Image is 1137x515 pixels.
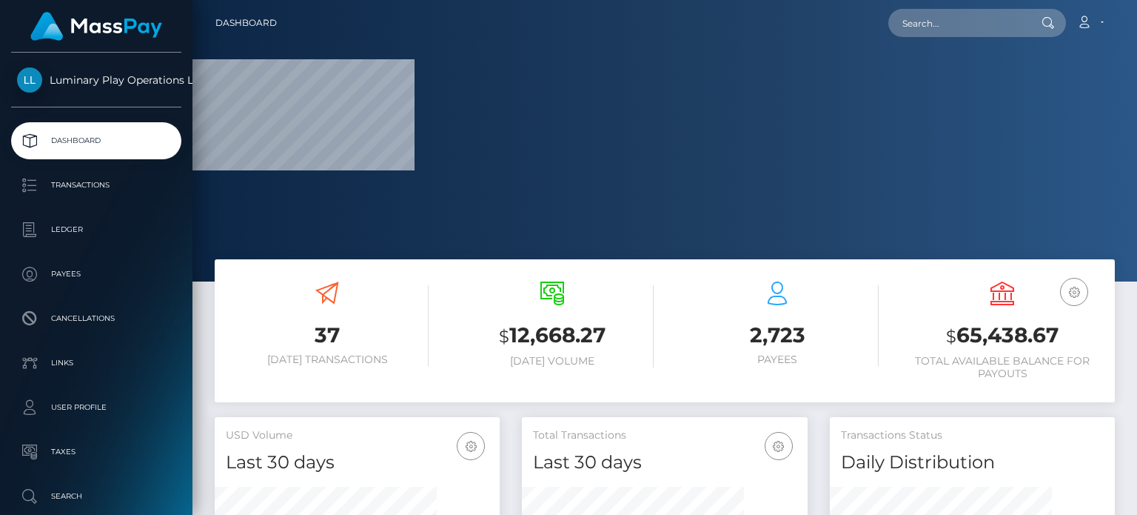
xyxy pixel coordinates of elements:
p: Links [17,352,175,374]
span: Luminary Play Operations Limited [11,73,181,87]
a: Search [11,478,181,515]
a: Dashboard [215,7,277,39]
img: Luminary Play Operations Limited [17,67,42,93]
h6: Total Available Balance for Payouts [901,355,1104,380]
h4: Daily Distribution [841,450,1104,476]
h4: Last 30 days [533,450,796,476]
h5: Transactions Status [841,428,1104,443]
p: Ledger [17,219,175,241]
a: Payees [11,256,181,293]
h6: [DATE] Transactions [226,353,429,366]
a: User Profile [11,389,181,426]
h3: 12,668.27 [451,321,654,351]
p: Search [17,485,175,508]
a: Cancellations [11,300,181,337]
p: Dashboard [17,130,175,152]
a: Ledger [11,211,181,248]
p: Cancellations [17,308,175,330]
small: $ [499,326,509,347]
p: Payees [17,263,175,285]
p: User Profile [17,396,175,419]
h6: Payees [676,353,879,366]
p: Transactions [17,174,175,196]
h5: USD Volume [226,428,489,443]
a: Transactions [11,167,181,204]
a: Taxes [11,433,181,471]
h3: 65,438.67 [901,321,1104,351]
h4: Last 30 days [226,450,489,476]
h5: Total Transactions [533,428,796,443]
p: Taxes [17,441,175,463]
h6: [DATE] Volume [451,355,654,368]
a: Links [11,345,181,382]
img: MassPay Logo [30,12,162,41]
h3: 2,723 [676,321,879,350]
a: Dashboard [11,122,181,159]
input: Search... [888,9,1027,37]
small: $ [946,326,956,347]
h3: 37 [226,321,429,350]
